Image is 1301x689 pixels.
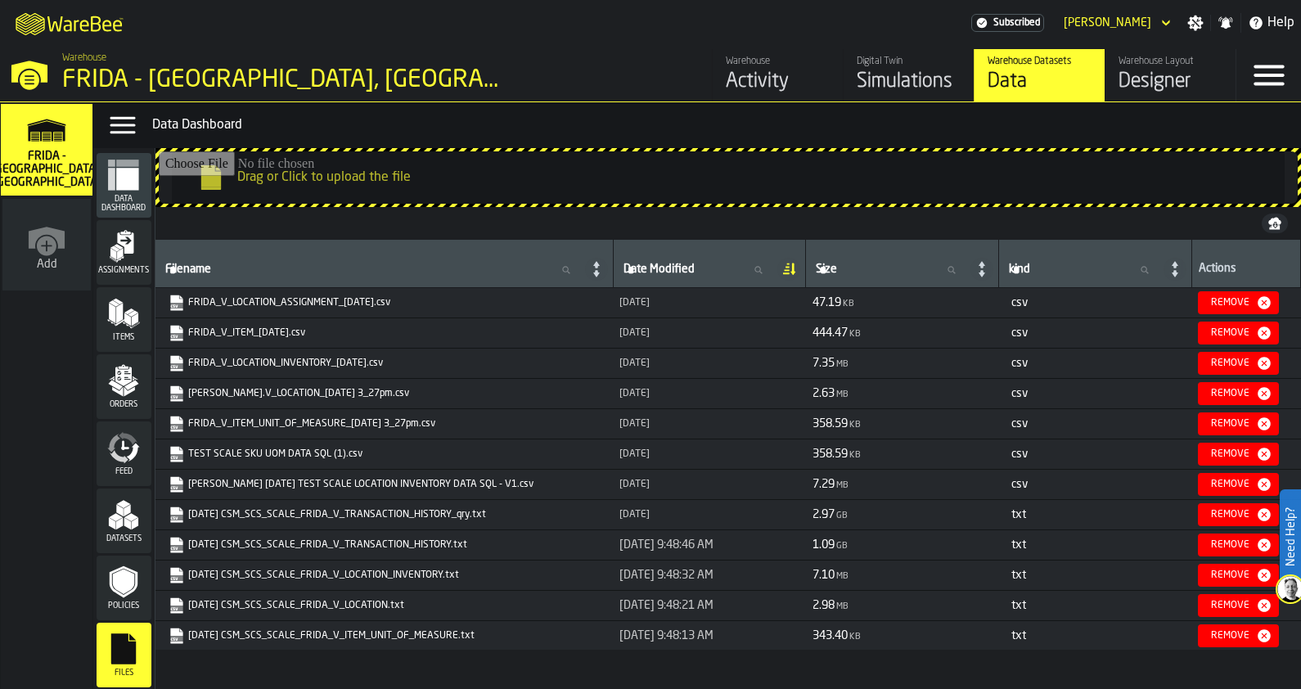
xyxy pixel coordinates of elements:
button: button-Remove [1198,503,1279,526]
span: Datasets [97,534,151,543]
li: menu Orders [97,354,151,420]
input: label [162,259,583,281]
div: Updated: 10/3/2025, 12:01:19 PM Created: 10/3/2025, 12:01:19 PM [619,358,799,369]
span: 47.19 [813,297,841,308]
span: KB [849,633,861,642]
a: link-to-/wh/i/6dbb1d82-3db7-4128-8c89-fa256cbecc9a/feed/ [712,49,843,101]
span: 444.47 [813,327,848,339]
label: button-toggle-Settings [1181,15,1210,31]
a: link-to-/wh/i/6dbb1d82-3db7-4128-8c89-fa256cbecc9a/designer [1105,49,1236,101]
div: Updated: 10/3/2025, 11:55:10 AM Created: 10/3/2025, 11:55:10 AM [619,388,799,399]
div: Remove [1204,630,1256,642]
div: Updated: 10/3/2025, 11:50:41 AM Created: 10/3/2025, 11:50:41 AM [619,418,799,430]
div: Actions [1199,262,1294,278]
button: button-Remove [1198,382,1279,405]
li: menu Assignments [97,220,151,286]
span: MB [836,602,849,611]
label: button-toggle-Menu [1236,49,1301,101]
div: Remove [1204,297,1256,308]
a: link-to-https://s3.eu-west-1.amazonaws.com/drive.app.warebee.com/6dbb1d82-3db7-4128-8c89-fa256cbe... [169,446,596,462]
label: button-toggle-Help [1241,13,1301,33]
a: link-to-https://s3.eu-west-1.amazonaws.com/drive.app.warebee.com/6dbb1d82-3db7-4128-8c89-fa256cbe... [169,295,596,311]
div: Remove [1204,539,1256,551]
span: [DATE] 9:48:46 AM [619,538,714,552]
div: DropdownMenuValue-Joseph De Marco [1057,13,1174,33]
button: button-Remove [1198,443,1279,466]
a: link-to-https://s3.eu-west-1.amazonaws.com/drive.app.warebee.com/6dbb1d82-3db7-4128-8c89-fa256cbe... [169,567,596,583]
label: button-toggle-Data Menu [100,109,146,142]
span: csv [1011,358,1028,369]
span: Subscribed [993,17,1040,29]
div: Remove [1204,388,1256,399]
div: Remove [1204,418,1256,430]
span: 2.97 [813,509,835,520]
li: menu Policies [97,556,151,621]
span: [DATE] 9:48:32 AM [619,569,714,582]
li: menu Feed [97,421,151,487]
a: link-to-https://s3.eu-west-1.amazonaws.com/drive.app.warebee.com/6dbb1d82-3db7-4128-8c89-fa256cbe... [169,325,596,341]
span: FRIDA_V_ITEM_2025-10-03.csv [165,322,603,344]
input: label [1006,259,1162,281]
button: button-Remove [1198,534,1279,556]
div: Remove [1204,570,1256,581]
span: Data Dashboard [97,195,151,213]
span: Add [37,258,57,271]
li: menu Files [97,623,151,688]
span: MB [836,360,849,369]
button: button-Remove [1198,291,1279,314]
span: txt [1011,570,1026,581]
div: FRIDA - [GEOGRAPHIC_DATA], [GEOGRAPHIC_DATA] [62,65,504,95]
span: FRIDA_V_ITEM_UNIT_OF_MEASURE_2025-10-02 3_27pm.csv [165,412,603,435]
span: TEST SCALE SKU UOM DATA SQL (1).csv [165,443,603,466]
input: label [620,259,777,281]
span: 1.09 [813,539,835,551]
span: FRIDA.V_LOCATION_2025-10-02 3_27pm.csv [165,382,603,405]
div: Updated: 10/3/2025, 12:06:02 PM Created: 10/3/2025, 12:06:02 PM [619,297,799,308]
span: csv [1011,297,1028,308]
span: KB [843,299,854,308]
a: link-to-/wh/i/6dbb1d82-3db7-4128-8c89-fa256cbecc9a/data [974,49,1105,101]
li: menu Datasets [97,489,151,554]
span: [DATE] 9:48:13 AM [619,629,714,642]
a: link-to-https://s3.eu-west-1.amazonaws.com/drive.app.warebee.com/6dbb1d82-3db7-4128-8c89-fa256cbe... [169,597,596,614]
span: txt [1011,509,1026,520]
span: MB [836,481,849,490]
label: button-toggle-Notifications [1211,15,1240,31]
div: Simulations [857,69,961,95]
div: Updated: 10/1/2025, 4:58:13 PM Created: 10/1/2025, 4:58:13 PM [619,509,799,520]
span: 2025-06-24 CSM_SCS_SCALE_FRIDA_V_TRANSACTION_HISTORY.txt [165,534,603,556]
div: Activity [726,69,830,95]
span: 2.98 [813,600,835,611]
span: [DATE] 9:48:21 AM [619,599,714,612]
div: Remove [1204,600,1256,611]
span: KB [849,330,861,339]
span: csv [1011,479,1028,490]
li: menu Data Dashboard [97,153,151,218]
span: Warehouse [62,52,106,64]
div: Remove [1204,448,1256,460]
span: GB [836,511,848,520]
span: 7.29 [813,479,835,490]
span: 2025-10-01 CSM_SCS_SCALE_FRIDA_V_TRANSACTION_HISTORY_qry.txt [165,503,603,526]
a: link-to-/wh/i/6dbb1d82-3db7-4128-8c89-fa256cbecc9a/settings/billing [971,14,1044,32]
span: 7.10 [813,570,835,581]
div: Warehouse Datasets [988,56,1092,67]
span: MB [836,572,849,581]
button: button-Remove [1198,624,1279,647]
span: csv [1011,418,1028,430]
a: link-to-https://s3.eu-west-1.amazonaws.com/drive.app.warebee.com/6dbb1d82-3db7-4128-8c89-fa256cbe... [169,476,596,493]
button: button-Remove [1198,412,1279,435]
div: Remove [1204,358,1256,369]
span: txt [1011,600,1026,611]
a: link-to-/wh/i/6dbb1d82-3db7-4128-8c89-fa256cbecc9a/simulations [843,49,974,101]
button: button-Remove [1198,322,1279,344]
span: 358.59 [813,418,848,430]
span: MB [836,390,849,399]
a: link-to-https://s3.eu-west-1.amazonaws.com/drive.app.warebee.com/6dbb1d82-3db7-4128-8c89-fa256cbe... [169,537,596,553]
div: DropdownMenuValue-Joseph De Marco [1064,16,1151,29]
span: Policies [97,601,151,610]
div: Digital Twin [857,56,961,67]
button: button-Remove [1198,564,1279,587]
div: Data [988,69,1092,95]
span: FRIDA_V_LOCATION_ASSIGNMENT_2025-10-03.csv [165,291,603,314]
